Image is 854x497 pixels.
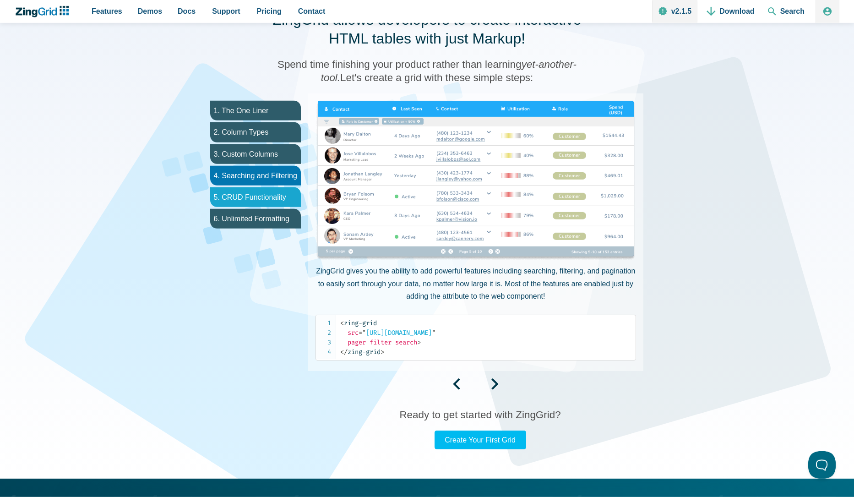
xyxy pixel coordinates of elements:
[808,451,836,479] iframe: Toggle Customer Support
[435,431,526,449] a: Create Your First Grid
[340,348,348,356] span: </
[298,5,326,17] span: Contact
[210,144,301,164] li: 3. Custom Columns
[359,329,435,337] span: [URL][DOMAIN_NAME]
[210,166,301,186] li: 4. Searching and Filtering
[340,319,377,327] span: zing-grid
[399,408,560,421] h3: Ready to get started with ZingGrid?
[348,329,359,337] span: src
[267,58,587,84] h3: Spend time finishing your product rather than learning Let's create a grid with these simple steps:
[212,5,240,17] span: Support
[432,329,435,337] span: "
[15,6,74,17] a: ZingChart Logo. Click to return to the homepage
[178,5,196,17] span: Docs
[348,339,366,346] span: pager
[359,329,362,337] span: =
[210,209,301,229] li: 6. Unlimited Formatting
[417,339,421,346] span: >
[210,101,301,120] li: 1. The One Liner
[92,5,122,17] span: Features
[210,187,301,207] li: 5. CRUD Functionality
[381,348,384,356] span: >
[210,122,301,142] li: 2. Column Types
[138,5,162,17] span: Demos
[340,319,344,327] span: <
[370,339,392,346] span: filter
[267,11,587,49] h2: ZingGrid allows developers to create interactive HTML tables with just Markup!
[340,348,381,356] span: zing-grid
[257,5,282,17] span: Pricing
[315,265,636,302] p: ZingGrid gives you the ability to add powerful features including searching, filtering, and pagin...
[395,339,417,346] span: search
[362,329,366,337] span: "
